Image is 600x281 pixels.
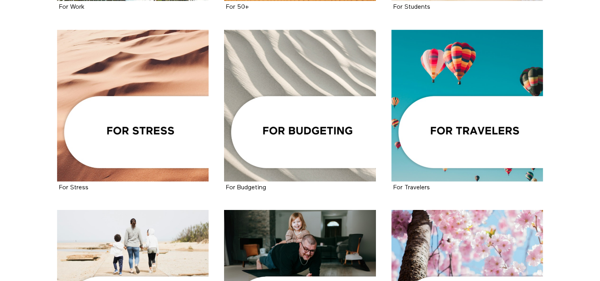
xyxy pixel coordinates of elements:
[57,30,209,182] a: For Stress
[226,185,266,191] a: For Budgeting
[226,4,249,10] a: For 50+
[59,185,88,191] strong: For Stress
[226,185,266,191] strong: For Budgeting
[393,4,430,10] a: For Students
[393,185,430,191] a: For Travelers
[59,4,84,10] a: For Work
[393,185,430,191] strong: For Travelers
[224,30,376,182] a: For Budgeting
[59,185,88,191] a: For Stress
[391,30,543,182] a: For Travelers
